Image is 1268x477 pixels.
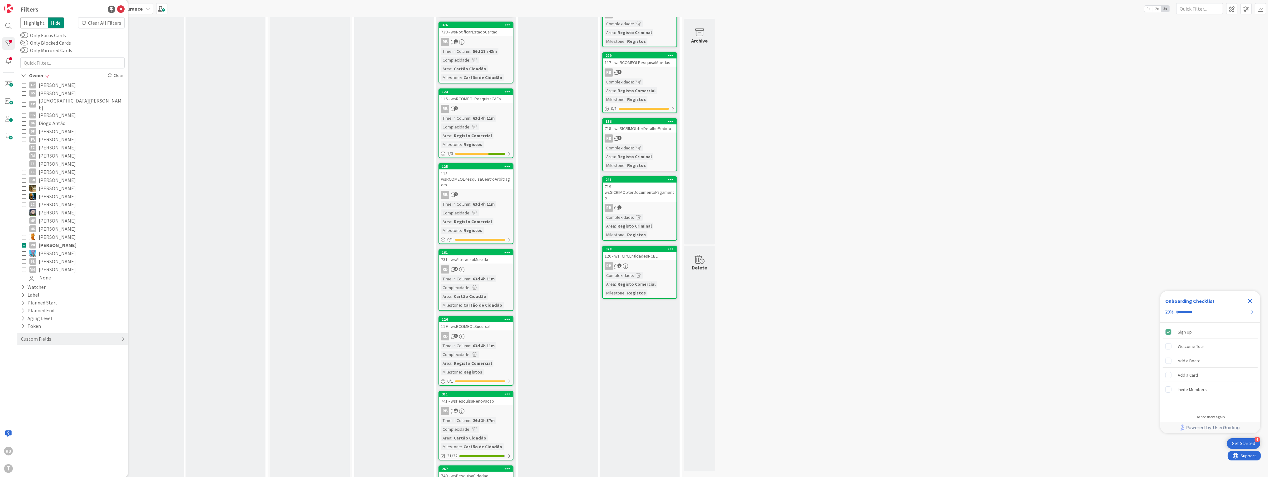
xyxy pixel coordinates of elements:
[1165,297,1215,305] div: Onboarding Checklist
[605,96,625,103] div: Milestone
[441,293,451,300] div: Area
[454,409,458,413] span: 16
[1196,414,1225,419] div: Do not show again
[439,265,513,274] div: RB
[606,178,676,182] div: 241
[441,123,469,130] div: Complexidade
[1178,386,1207,393] div: Invite Members
[22,184,123,192] button: JC [PERSON_NAME]
[452,218,493,225] div: Registo Comercial
[22,119,123,127] button: DA Diogo Antão
[603,134,676,143] div: RB
[626,162,647,169] div: Registos
[605,231,625,238] div: Milestone
[39,274,51,282] span: None
[603,177,676,202] div: 241719 - wsSICRIMObterDocumentoPagamento
[441,65,451,72] div: Area
[441,115,470,122] div: Time in Column
[441,38,449,46] div: RB
[4,4,13,13] img: Visit kanbanzone.com
[22,249,123,257] button: SF [PERSON_NAME]
[441,407,449,415] div: RB
[20,57,125,68] input: Quick Filter...
[22,176,123,184] button: GN [PERSON_NAME]
[39,143,76,152] span: [PERSON_NAME]
[452,65,488,72] div: Cartão Cidadão
[439,377,513,385] div: 0/1
[1163,354,1258,368] div: Add a Board is incomplete.
[616,281,657,288] div: Registo Comercial
[603,68,676,77] div: RB
[615,87,616,94] span: :
[625,231,626,238] span: :
[617,205,622,209] span: 2
[439,22,513,28] div: 376
[625,162,626,169] span: :
[29,152,36,159] div: FM
[29,101,36,108] div: CP
[29,193,36,200] img: JC
[29,242,36,249] div: RB
[447,150,453,157] span: 1 / 3
[605,262,613,270] div: RB
[1160,422,1260,433] div: Footer
[439,164,513,189] div: 125118 - wsRCOMEOLPesquisaCentroArbitragem
[471,115,496,122] div: 63d 4h 11m
[470,48,471,55] span: :
[454,334,458,338] span: 1
[439,150,513,158] div: 1/3
[602,118,677,171] a: 156718 - wsSICRIMObterDetalhePedidoRBComplexidade:Area:Registo CriminalMilestone:Registos
[626,38,647,45] div: Registos
[615,223,616,229] span: :
[29,90,36,97] div: BS
[22,233,123,241] button: RL [PERSON_NAME]
[29,177,36,183] div: GN
[39,152,76,160] span: [PERSON_NAME]
[626,96,647,103] div: Registos
[1178,328,1192,336] div: Sign Up
[439,236,513,244] div: 0/1
[441,201,470,208] div: Time in Column
[441,141,461,148] div: Milestone
[439,105,513,113] div: RB
[603,177,676,183] div: 241
[454,39,458,43] span: 1
[22,127,123,135] button: DF [PERSON_NAME]
[625,289,626,296] span: :
[603,204,676,212] div: RB
[471,342,496,349] div: 63d 4h 11m
[603,252,676,260] div: 120 - wsFCPCEntidadesRCBE
[441,284,469,291] div: Complexidade
[471,201,496,208] div: 63d 4h 11m
[605,29,615,36] div: Area
[39,119,66,127] span: Diogo Antão
[39,249,76,257] span: [PERSON_NAME]
[39,184,76,192] span: [PERSON_NAME]
[22,241,123,249] button: RB [PERSON_NAME]
[605,68,613,77] div: RB
[441,443,461,450] div: Milestone
[452,132,493,139] div: Registo Comercial
[603,183,676,202] div: 719 - wsSICRIMObterDocumentoPagamento
[442,392,513,396] div: 311
[22,111,123,119] button: DG [PERSON_NAME]
[1178,343,1204,350] div: Welcome Tour
[451,218,452,225] span: :
[22,135,123,143] button: FA [PERSON_NAME]
[29,233,36,240] img: RL
[617,70,622,74] span: 2
[441,369,461,375] div: Milestone
[39,233,76,241] span: [PERSON_NAME]
[447,378,453,384] span: 0 / 1
[1163,325,1258,339] div: Sign Up is complete.
[603,53,676,58] div: 229
[22,208,123,217] button: LS [PERSON_NAME]
[452,293,488,300] div: Cartão Cidadão
[20,39,71,47] label: Only Blocked Cards
[605,214,633,221] div: Complexidade
[615,281,616,288] span: :
[605,153,615,160] div: Area
[625,96,626,103] span: :
[439,164,513,169] div: 125
[439,95,513,103] div: 116 - wsRCOMEOLPesquisaCAEs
